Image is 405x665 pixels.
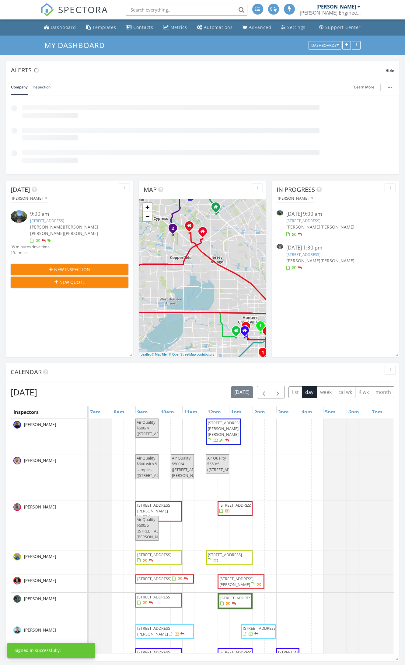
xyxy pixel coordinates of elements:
[388,87,392,88] img: ellipsis-632cfdd7c38ec3a7d453.svg
[23,553,57,560] span: [PERSON_NAME]
[300,10,361,16] div: Hedderman Engineering. INC.
[137,502,171,514] span: [STREET_ADDRESS][PERSON_NAME]
[143,203,152,212] a: Zoom in
[11,250,50,256] div: 19.1 miles
[302,386,317,398] button: day
[245,330,248,334] div: 2710 Hullsmith Dr #804, Houston TX 77063
[169,353,214,356] a: © OpenStreetMap contributors
[40,8,108,21] a: SPECTORA
[219,649,253,655] span: [STREET_ADDRESS]
[277,185,315,194] span: In Progress
[207,455,244,472] span: Air Quality $550/5 ([STREET_ADDRESS])
[11,277,128,288] button: New Quote
[11,79,28,95] a: Company
[386,68,394,73] span: Hide
[309,41,341,50] button: Dashboards
[354,84,378,90] a: Learn More
[271,386,285,398] button: Next day
[260,326,264,329] div: 5555 Del Monte Dr 2303, HOUSTON, TX 77056
[89,407,102,417] a: 7am
[23,577,57,584] span: [PERSON_NAME]
[159,407,176,417] a: 10am
[278,649,312,655] span: [STREET_ADDRESS]
[286,224,320,230] span: [PERSON_NAME]
[277,210,394,237] a: [DATE] 9:00 am [STREET_ADDRESS] [PERSON_NAME][PERSON_NAME]
[246,326,250,330] div: 2220 Fulham Ct, Houston, TX 77063
[144,185,157,194] span: Map
[323,407,337,417] a: 5pm
[257,386,271,398] button: Previous day
[263,352,267,356] div: 4928 Holly St, Bellaire, TX 77401
[189,226,193,229] div: 14018 Rosetta Dr, Cypress TX 77429
[229,407,243,417] a: 1pm
[286,218,320,223] a: [STREET_ADDRESS]
[370,407,384,417] a: 7pm
[23,422,57,428] span: [PERSON_NAME]
[300,407,314,417] a: 4pm
[245,325,247,329] i: 2
[13,626,21,634] img: 5k9b9423.jpg
[137,455,173,478] span: Air Quality $600 with 5 samples ([STREET_ADDRESS])
[11,386,37,398] h2: [DATE]
[13,595,21,603] img: dennis.jpg
[139,352,216,357] div: |
[11,210,27,223] img: 9528845%2Fcover_photos%2FUkHbG4DhNOyBt1VBnBgu%2Fsmall.jpg
[170,24,187,30] div: Metrics
[317,22,363,33] a: Support Center
[12,196,47,201] div: [PERSON_NAME]
[216,207,219,210] div: 10300 cypresswood drive, Houston tx 77070
[335,386,356,398] button: cal wk
[278,196,313,201] div: [PERSON_NAME]
[206,407,222,417] a: 12pm
[286,252,320,257] a: [STREET_ADDRESS]
[372,386,394,398] button: month
[133,24,153,30] div: Contacts
[141,353,151,356] a: Leaflet
[286,210,385,218] div: [DATE] 9:00 am
[317,386,335,398] button: week
[11,66,386,74] div: Alerts
[249,24,271,30] div: Advanced
[40,3,54,16] img: The Best Home Inspection Software - Spectora
[220,595,254,601] span: [STREET_ADDRESS]
[208,552,242,557] span: [STREET_ADDRESS]
[15,647,61,653] div: Signed in successfully.
[288,386,302,398] button: list
[64,224,98,230] span: [PERSON_NAME]
[325,24,361,30] div: Support Center
[320,224,354,230] span: [PERSON_NAME]
[347,407,361,417] a: 6pm
[204,24,233,30] div: Automations
[203,231,206,235] div: 10802 Village Trail Dr, Houston TX 77065
[266,329,268,334] i: 1
[126,4,247,16] input: Search everything...
[236,330,240,334] div: 2742 Jeanetta ##513, Houston TX 77063
[64,230,98,236] span: [PERSON_NAME]
[83,22,119,33] a: Templates
[13,577,21,584] img: 5k9b65282_d200_1_.jpg
[13,457,21,464] img: 5k9b9432.jpg
[59,279,85,285] span: New Quote
[137,594,171,600] span: [STREET_ADDRESS]
[183,407,199,417] a: 11am
[219,502,253,508] span: [STREET_ADDRESS]
[137,649,171,661] span: [STREET_ADDRESS][PERSON_NAME]
[23,596,57,602] span: [PERSON_NAME]
[30,224,64,230] span: [PERSON_NAME]
[23,627,57,633] span: [PERSON_NAME]
[11,264,128,275] button: New Inspection
[136,407,149,417] a: 9am
[286,258,320,264] span: [PERSON_NAME]
[277,407,290,417] a: 3pm
[137,419,173,436] span: Air Quality $500/4 ([STREET_ADDRESS])
[13,421,21,429] img: 5k9b64642.jpg
[137,552,171,557] span: [STREET_ADDRESS]
[30,210,118,218] div: 9:00 am
[161,22,190,33] a: Metrics
[219,576,253,587] span: [STREET_ADDRESS][PERSON_NAME]
[42,22,79,33] a: Dashboard
[194,22,235,33] a: Automations (Advanced)
[231,386,253,398] button: [DATE]
[172,226,174,231] i: 2
[11,368,42,376] span: Calendar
